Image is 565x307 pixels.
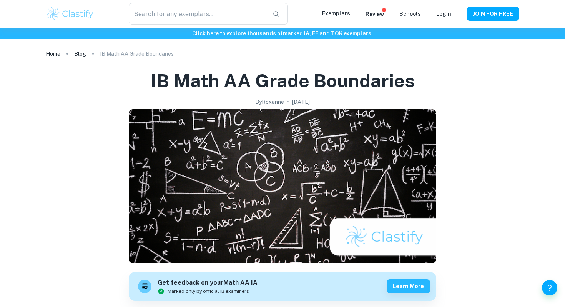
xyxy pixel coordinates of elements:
[387,279,430,293] button: Learn more
[151,68,415,93] h1: IB Math AA Grade Boundaries
[255,98,284,106] h2: By Roxanne
[366,10,384,18] p: Review
[46,48,60,59] a: Home
[292,98,310,106] h2: [DATE]
[399,11,421,17] a: Schools
[158,278,258,288] h6: Get feedback on your Math AA IA
[436,11,451,17] a: Login
[2,29,563,38] h6: Click here to explore thousands of marked IA, EE and TOK exemplars !
[46,6,95,22] img: Clastify logo
[100,50,174,58] p: IB Math AA Grade Boundaries
[322,9,350,18] p: Exemplars
[74,48,86,59] a: Blog
[129,3,266,25] input: Search for any exemplars...
[542,280,557,295] button: Help and Feedback
[168,288,249,295] span: Marked only by official IB examiners
[287,98,289,106] p: •
[129,109,436,263] img: IB Math AA Grade Boundaries cover image
[129,272,436,301] a: Get feedback on yourMath AA IAMarked only by official IB examinersLearn more
[467,7,519,21] button: JOIN FOR FREE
